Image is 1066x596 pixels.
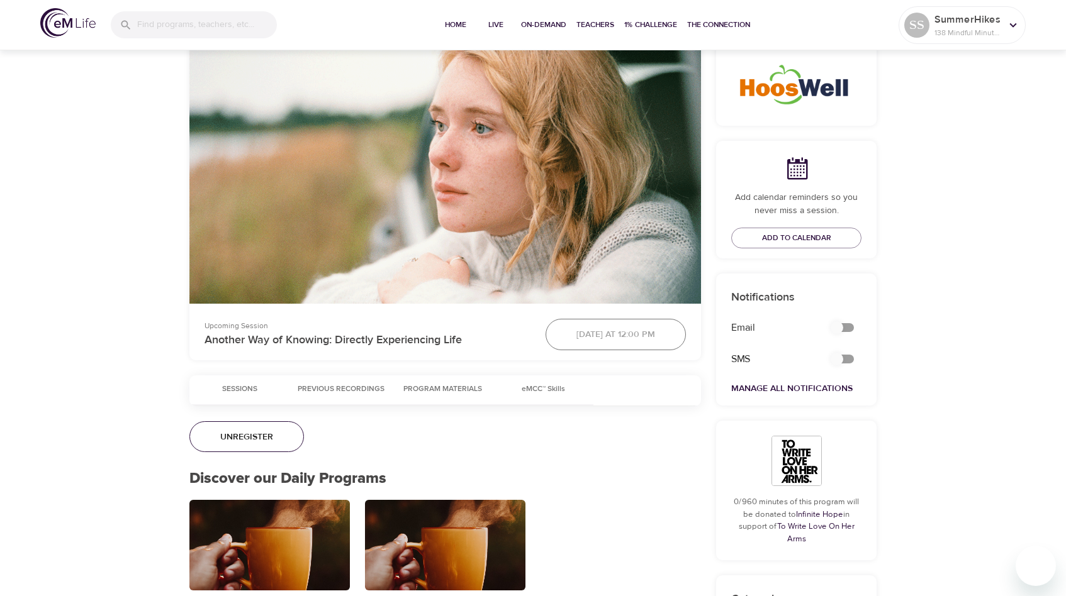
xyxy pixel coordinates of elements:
[189,467,701,490] p: Discover our Daily Programs
[624,18,677,31] span: 1% Challenge
[777,521,855,544] a: To Write Love On Her Arms
[731,383,853,394] a: Manage All Notifications
[40,8,96,38] img: logo
[189,421,304,453] button: Unregister
[400,383,485,396] span: Program Materials
[1016,546,1056,586] iframe: Button to launch messaging window
[724,345,817,374] div: SMS
[205,331,530,348] p: Another Way of Knowing: Directly Experiencing Life
[137,11,277,38] input: Find programs, teachers, etc...
[724,313,817,343] div: Email
[934,12,1001,27] p: SummerHikes
[687,18,750,31] span: The Connection
[298,383,384,396] span: Previous Recordings
[796,509,843,519] a: Infinite Hope
[205,320,530,331] p: Upcoming Session
[731,228,861,248] button: Add to Calendar
[440,18,471,31] span: Home
[738,60,856,107] img: HoosWell-Logo-2.19%20500X200%20px.png
[500,383,586,396] span: eMCC™ Skills
[220,429,273,445] span: Unregister
[904,13,929,38] div: SS
[576,18,614,31] span: Teachers
[197,383,283,396] span: Sessions
[762,231,831,245] span: Add to Calendar
[731,496,861,545] p: 0/960 minutes of this program will be donated to in support of
[731,191,861,218] p: Add calendar reminders so you never miss a session.
[521,18,566,31] span: On-Demand
[481,18,511,31] span: Live
[731,289,861,306] p: Notifications
[934,27,1001,38] p: 138 Mindful Minutes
